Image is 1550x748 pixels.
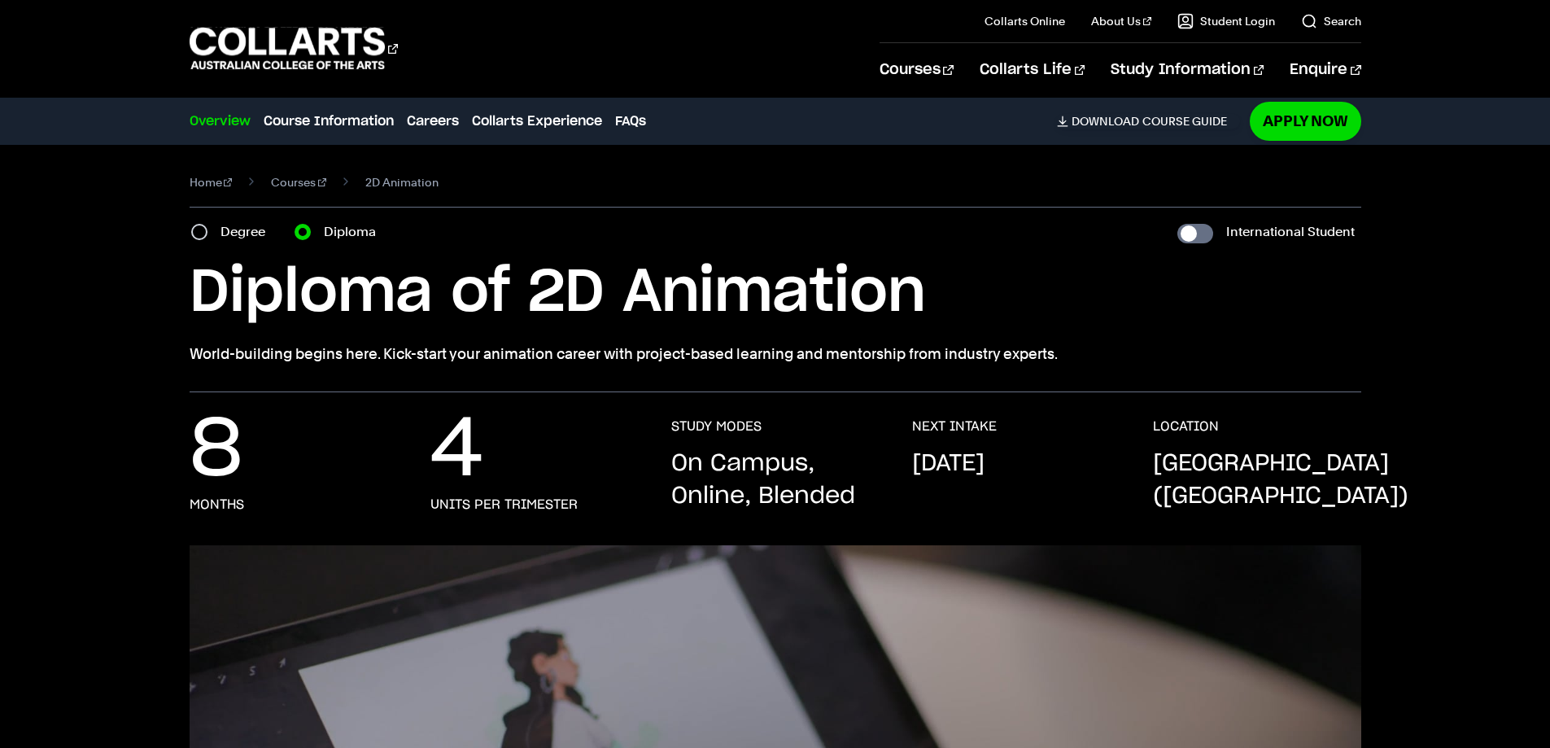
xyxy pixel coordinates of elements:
p: [DATE] [912,448,985,480]
span: Download [1072,114,1139,129]
a: Search [1301,13,1361,29]
a: Study Information [1111,43,1264,97]
a: Collarts Life [980,43,1085,97]
p: 8 [190,418,242,483]
a: Careers [407,112,459,131]
p: 4 [430,418,483,483]
h1: Diploma of 2D Animation [190,256,1361,330]
label: Degree [220,221,275,243]
p: [GEOGRAPHIC_DATA] ([GEOGRAPHIC_DATA]) [1153,448,1408,513]
h3: STUDY MODES [671,418,762,435]
a: About Us [1091,13,1151,29]
a: Apply Now [1250,102,1361,140]
a: Overview [190,112,251,131]
a: Home [190,171,233,194]
h3: NEXT INTAKE [912,418,997,435]
p: On Campus, Online, Blended [671,448,880,513]
a: Courses [880,43,954,97]
a: Student Login [1177,13,1275,29]
a: Enquire [1290,43,1360,97]
span: 2D Animation [365,171,439,194]
h3: LOCATION [1153,418,1219,435]
h3: months [190,496,244,513]
p: World-building begins here. Kick-start your animation career with project-based learning and ment... [190,343,1361,365]
a: Courses [271,171,326,194]
label: International Student [1226,221,1355,243]
a: Collarts Online [985,13,1065,29]
a: FAQs [615,112,646,131]
a: Collarts Experience [472,112,602,131]
a: Course Information [264,112,394,131]
div: Go to homepage [190,25,398,72]
a: DownloadCourse Guide [1057,114,1240,129]
label: Diploma [324,221,386,243]
h3: units per trimester [430,496,578,513]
